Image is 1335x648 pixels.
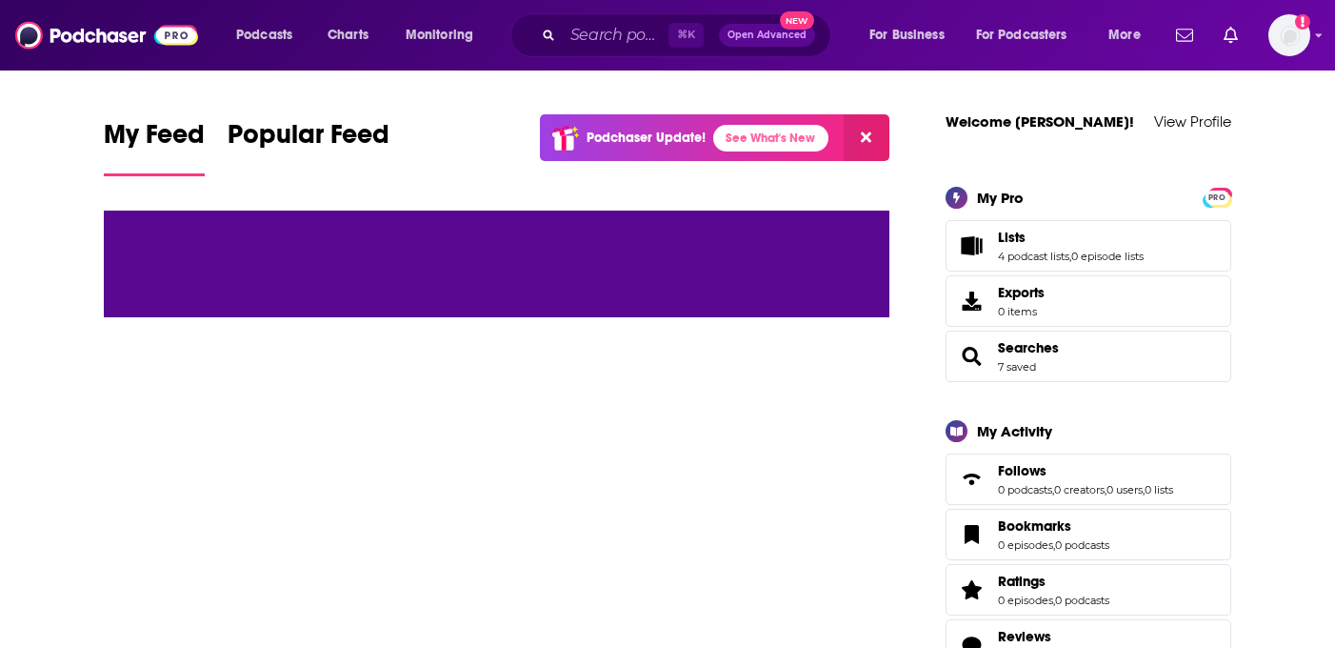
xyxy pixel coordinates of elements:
[946,275,1231,327] a: Exports
[869,22,945,49] span: For Business
[1054,483,1105,496] a: 0 creators
[998,339,1059,356] a: Searches
[856,20,968,51] button: open menu
[104,118,205,176] a: My Feed
[998,250,1069,263] a: 4 podcast lists
[946,454,1231,505] span: Follows
[998,483,1052,496] a: 0 podcasts
[1053,538,1055,552] span: ,
[998,229,1026,246] span: Lists
[713,125,828,152] a: See What's New
[228,118,389,176] a: Popular Feed
[998,462,1046,479] span: Follows
[952,343,990,370] a: Searches
[1095,20,1165,51] button: open menu
[392,20,498,51] button: open menu
[1053,594,1055,607] span: ,
[668,23,704,48] span: ⌘ K
[1168,19,1201,51] a: Show notifications dropdown
[977,189,1024,207] div: My Pro
[1268,14,1310,56] span: Logged in as teisenbe
[952,288,990,314] span: Exports
[998,305,1045,318] span: 0 items
[1105,483,1106,496] span: ,
[998,284,1045,301] span: Exports
[976,22,1067,49] span: For Podcasters
[998,594,1053,607] a: 0 episodes
[998,517,1109,535] a: Bookmarks
[1295,14,1310,30] svg: Add a profile image
[315,20,380,51] a: Charts
[946,112,1134,131] a: Welcome [PERSON_NAME]!
[780,11,814,30] span: New
[1052,483,1054,496] span: ,
[998,462,1173,479] a: Follows
[1106,483,1143,496] a: 0 users
[1055,594,1109,607] a: 0 podcasts
[998,628,1102,645] a: Reviews
[998,229,1144,246] a: Lists
[228,118,389,162] span: Popular Feed
[952,577,990,603] a: Ratings
[328,22,369,49] span: Charts
[528,13,849,57] div: Search podcasts, credits, & more...
[1205,189,1228,203] a: PRO
[952,521,990,548] a: Bookmarks
[1143,483,1145,496] span: ,
[1268,14,1310,56] img: User Profile
[977,422,1052,440] div: My Activity
[952,233,990,259] a: Lists
[1069,250,1071,263] span: ,
[1055,538,1109,552] a: 0 podcasts
[964,20,1095,51] button: open menu
[946,509,1231,560] span: Bookmarks
[998,573,1109,590] a: Ratings
[998,517,1071,535] span: Bookmarks
[998,360,1036,374] a: 7 saved
[998,573,1046,590] span: Ratings
[1108,22,1141,49] span: More
[998,538,1053,552] a: 0 episodes
[946,220,1231,272] span: Lists
[946,331,1231,382] span: Searches
[946,564,1231,616] span: Ratings
[1216,19,1245,51] a: Show notifications dropdown
[1268,14,1310,56] button: Show profile menu
[223,20,317,51] button: open menu
[727,30,807,40] span: Open Advanced
[104,118,205,162] span: My Feed
[719,24,815,47] button: Open AdvancedNew
[236,22,292,49] span: Podcasts
[1071,250,1144,263] a: 0 episode lists
[1205,191,1228,205] span: PRO
[1145,483,1173,496] a: 0 lists
[1154,112,1231,131] a: View Profile
[15,17,198,53] img: Podchaser - Follow, Share and Rate Podcasts
[587,130,706,146] p: Podchaser Update!
[563,20,668,51] input: Search podcasts, credits, & more...
[406,22,473,49] span: Monitoring
[998,628,1051,645] span: Reviews
[952,466,990,493] a: Follows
